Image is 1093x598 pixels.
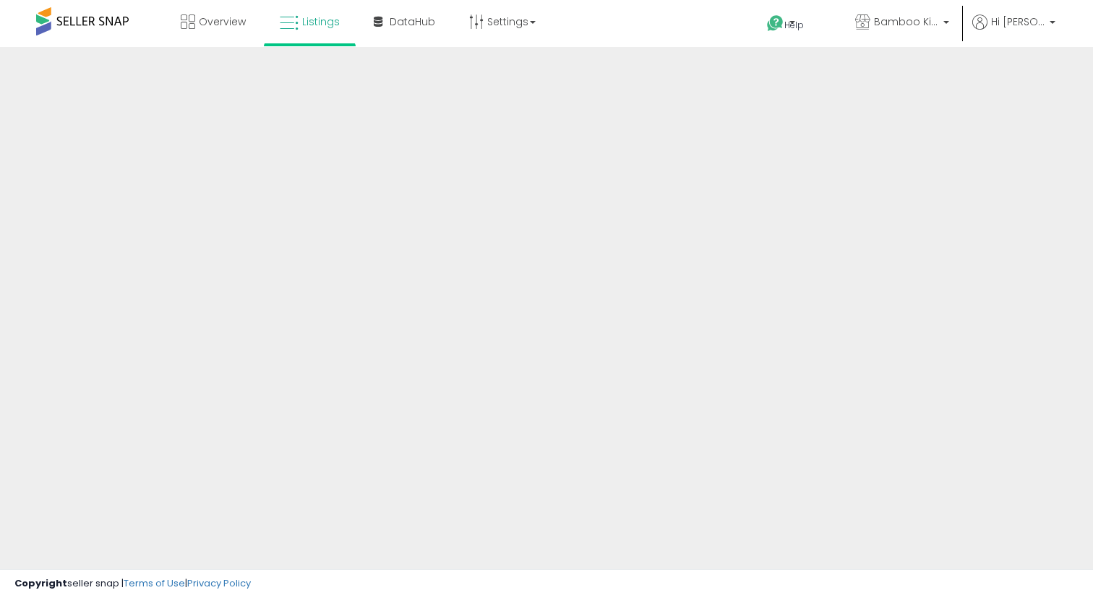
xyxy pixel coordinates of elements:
a: Privacy Policy [187,576,251,590]
span: Bamboo Kiss [874,14,939,29]
strong: Copyright [14,576,67,590]
span: DataHub [390,14,435,29]
a: Help [755,4,832,47]
i: Get Help [766,14,784,33]
span: Help [784,19,804,31]
span: Listings [302,14,340,29]
div: seller snap | | [14,577,251,591]
a: Terms of Use [124,576,185,590]
span: Hi [PERSON_NAME] [991,14,1045,29]
span: Overview [199,14,246,29]
a: Hi [PERSON_NAME] [972,14,1055,47]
